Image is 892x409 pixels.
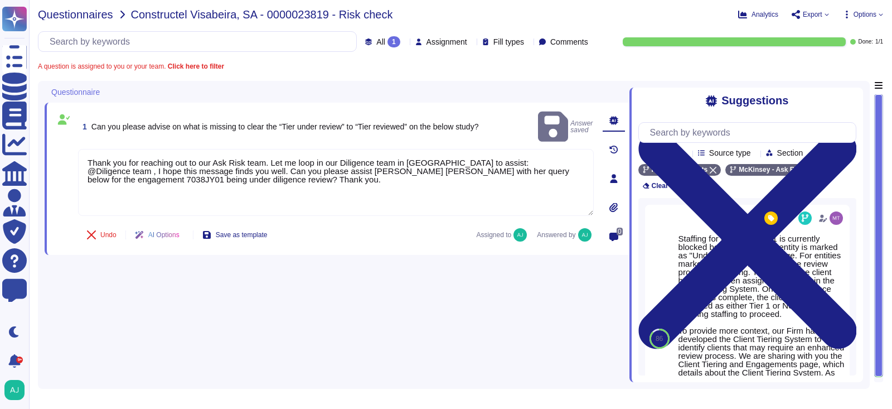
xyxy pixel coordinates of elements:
[513,228,527,242] img: user
[550,38,588,46] span: Comments
[617,228,623,235] span: 0
[78,149,594,216] textarea: Thank you for reaching out to our Ask Risk team. Let me loop in our Diligence team in [GEOGRAPHIC...
[578,228,592,242] img: user
[100,232,117,238] span: Undo
[537,232,575,238] span: Answered by
[803,11,822,18] span: Export
[830,211,843,225] img: user
[854,11,876,18] span: Options
[738,10,778,19] button: Analytics
[91,122,479,131] span: Can you please advise on what is missing to clear the “Tier under review” to “Tier reviewed” on t...
[216,232,268,238] span: Save as template
[2,378,32,402] button: user
[4,380,25,400] img: user
[78,123,87,131] span: 1
[38,9,113,20] span: Questionnaires
[16,357,23,363] div: 9+
[538,109,594,145] span: Answer saved
[858,39,873,45] span: Done:
[148,232,180,238] span: AI Options
[44,32,356,51] input: Search by keywords
[644,123,856,142] input: Search by keywords
[752,11,778,18] span: Analytics
[38,63,224,70] span: A question is assigned to you or your team.
[426,38,467,46] span: Assignment
[376,38,385,46] span: All
[387,36,400,47] div: 1
[476,228,532,242] span: Assigned to
[875,39,883,45] span: 1 / 1
[166,62,224,70] b: Click here to filter
[131,9,393,20] span: Constructel Visabeira, SA - 0000023819 - Risk check
[493,38,524,46] span: Fill types
[656,335,663,342] span: 86
[193,224,277,246] button: Save as template
[51,88,100,96] span: Questionnaire
[78,224,125,246] button: Undo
